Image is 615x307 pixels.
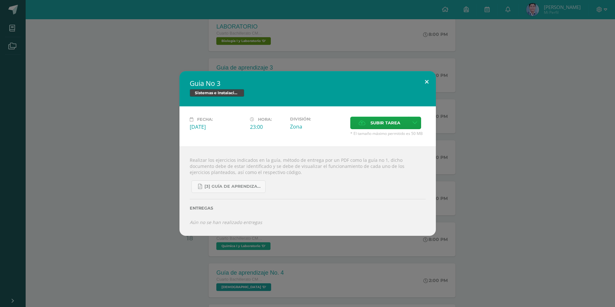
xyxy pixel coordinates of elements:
[179,146,436,236] div: Realizar los ejercicios indicados en la guía, método de entrega por un PDF como la guía no 1, dic...
[190,219,262,225] i: Aún no se han realizado entregas
[258,117,272,122] span: Hora:
[190,206,426,211] label: Entregas
[190,79,426,88] h2: Guia No 3
[191,180,266,193] a: [3] Guía de Aprendizaje - Sistemas e Instalación de Software.pdf
[197,117,213,122] span: Fecha:
[370,117,400,129] span: Subir tarea
[190,89,244,97] span: Sistemas e Instalación de Software (Desarrollo de Software)
[204,184,262,189] span: [3] Guía de Aprendizaje - Sistemas e Instalación de Software.pdf
[350,131,426,136] span: * El tamaño máximo permitido es 50 MB
[290,117,345,121] label: División:
[190,123,245,130] div: [DATE]
[250,123,285,130] div: 23:00
[290,123,345,130] div: Zona
[418,71,436,93] button: Close (Esc)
